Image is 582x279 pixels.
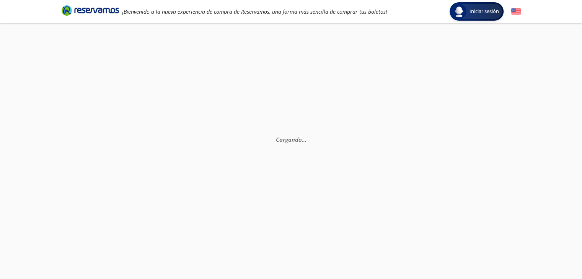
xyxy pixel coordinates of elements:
[62,5,119,16] i: Brand Logo
[276,136,306,143] em: Cargando
[302,136,303,143] span: .
[303,136,305,143] span: .
[466,8,502,15] span: Iniciar sesión
[62,5,119,18] a: Brand Logo
[511,7,521,16] button: English
[122,8,387,15] em: ¡Bienvenido a la nueva experiencia de compra de Reservamos, una forma más sencilla de comprar tus...
[305,136,306,143] span: .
